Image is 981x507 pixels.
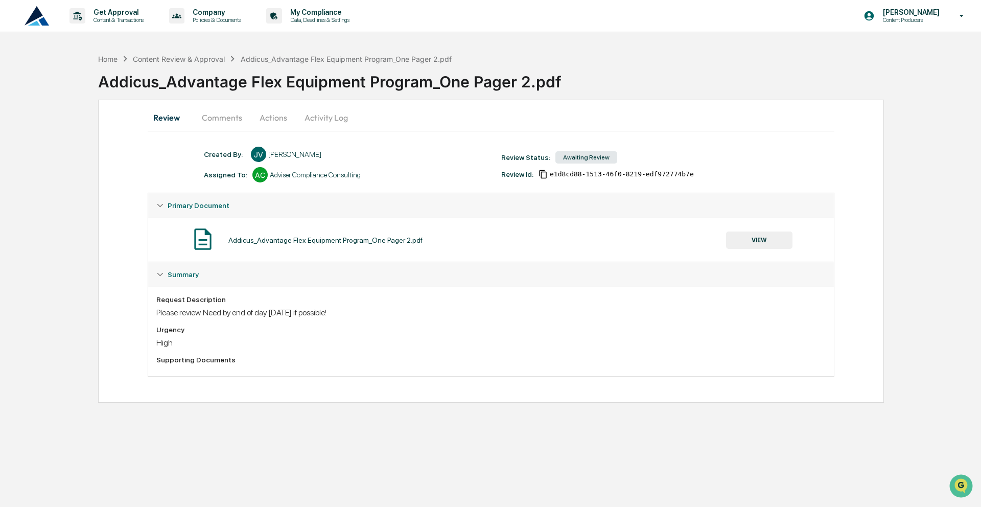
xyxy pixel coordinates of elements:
[282,8,355,16] p: My Compliance
[74,130,82,138] div: 🗄️
[194,105,250,130] button: Comments
[168,201,229,210] span: Primary Document
[98,64,981,91] div: Addicus_Advantage Flex Equipment Program_One Pager 2.pdf
[10,78,29,97] img: 1746055101610-c473b297-6a78-478c-a979-82029cc54cd1
[250,105,296,130] button: Actions
[70,125,131,143] a: 🗄️Attestations
[148,287,834,376] div: Summary
[948,473,976,501] iframe: Open customer support
[539,170,548,179] span: Copy Id
[10,21,186,38] p: How can we help?
[726,232,792,249] button: VIEW
[174,81,186,94] button: Start new chat
[252,167,268,182] div: AC
[241,55,452,63] div: Addicus_Advantage Flex Equipment Program_One Pager 2.pdf
[156,356,826,364] div: Supporting Documents
[20,148,64,158] span: Data Lookup
[501,170,533,178] div: Review Id:
[156,338,826,348] div: High
[156,295,826,304] div: Request Description
[84,129,127,139] span: Attestations
[184,16,246,24] p: Policies & Documents
[875,16,945,24] p: Content Producers
[156,308,826,317] div: Please review. Need by end of day [DATE] if possible!
[98,55,118,63] div: Home
[228,236,423,244] div: Addicus_Advantage Flex Equipment Program_One Pager 2.pdf
[190,226,216,252] img: Document Icon
[875,8,945,16] p: [PERSON_NAME]
[296,105,356,130] button: Activity Log
[6,144,68,163] a: 🔎Data Lookup
[251,147,266,162] div: JV
[35,88,129,97] div: We're available if you need us!
[20,129,66,139] span: Preclearance
[10,130,18,138] div: 🖐️
[25,6,49,26] img: logo
[148,105,834,130] div: secondary tabs example
[282,16,355,24] p: Data, Deadlines & Settings
[148,193,834,218] div: Primary Document
[501,153,550,162] div: Review Status:
[268,150,321,158] div: [PERSON_NAME]
[10,149,18,157] div: 🔎
[148,105,194,130] button: Review
[35,78,168,88] div: Start new chat
[133,55,225,63] div: Content Review & Approval
[102,173,124,181] span: Pylon
[85,8,149,16] p: Get Approval
[85,16,149,24] p: Content & Transactions
[184,8,246,16] p: Company
[72,173,124,181] a: Powered byPylon
[270,171,361,179] div: Adviser Compliance Consulting
[148,262,834,287] div: Summary
[148,218,834,262] div: Primary Document
[204,150,246,158] div: Created By: ‎ ‎
[6,125,70,143] a: 🖐️Preclearance
[204,171,247,179] div: Assigned To:
[550,170,694,178] span: e1d8cd88-1513-46f0-8219-edf972774b7e
[168,270,199,279] span: Summary
[555,151,617,164] div: Awaiting Review
[156,326,826,334] div: Urgency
